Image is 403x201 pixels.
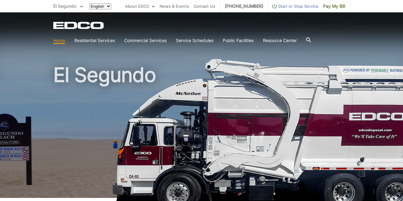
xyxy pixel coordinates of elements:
[125,3,155,10] a: About EDCO
[124,37,167,44] a: Commercial Services
[323,3,345,10] span: Pay My Bill
[176,37,213,44] a: Service Schedules
[89,3,111,9] select: Select a language
[53,37,65,44] a: Home
[53,65,350,201] h1: El Segundo
[53,22,105,29] a: EDCD logo. Return to the homepage.
[263,37,297,44] a: Resource Center
[160,3,189,10] a: News & Events
[53,3,76,9] span: El Segundo
[194,3,215,10] a: Contact Us
[74,37,115,44] a: Residential Services
[223,37,254,44] a: Public Facilities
